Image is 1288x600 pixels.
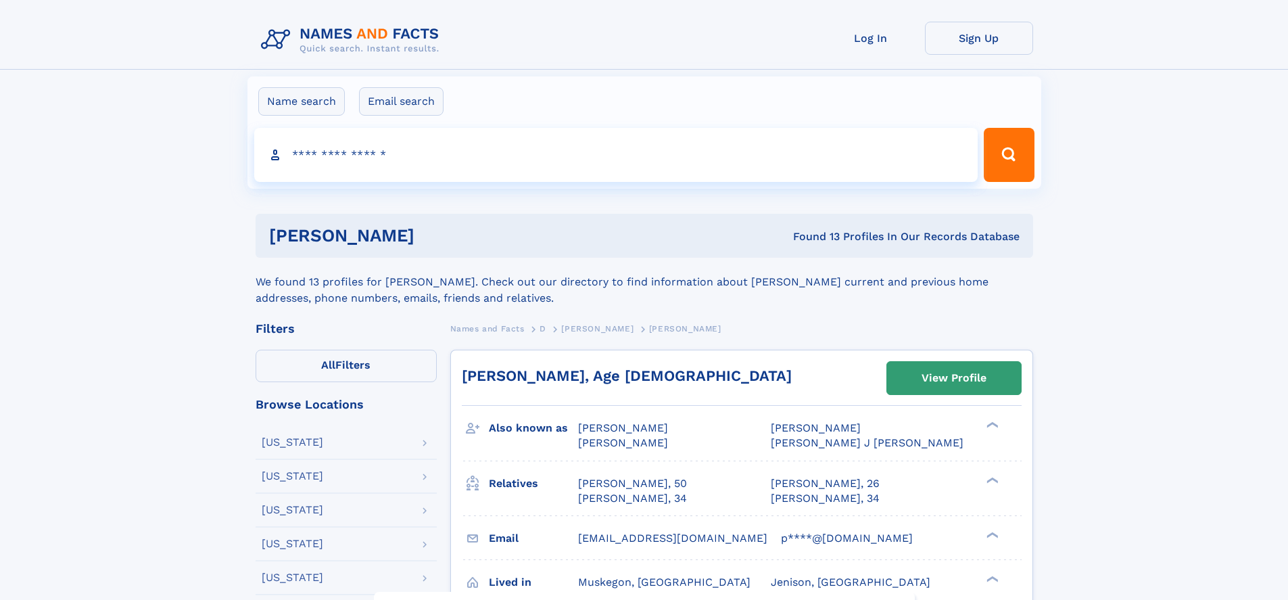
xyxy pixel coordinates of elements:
div: [US_STATE] [262,505,323,515]
input: search input [254,128,978,182]
div: We found 13 profiles for [PERSON_NAME]. Check out our directory to find information about [PERSON... [256,258,1033,306]
a: [PERSON_NAME], Age [DEMOGRAPHIC_DATA] [462,367,792,384]
a: [PERSON_NAME], 34 [771,491,880,506]
label: Filters [256,350,437,382]
button: Search Button [984,128,1034,182]
a: [PERSON_NAME], 34 [578,491,687,506]
a: Names and Facts [450,320,525,337]
span: [PERSON_NAME] J [PERSON_NAME] [771,436,963,449]
h3: Relatives [489,472,578,495]
a: [PERSON_NAME], 50 [578,476,687,491]
h3: Lived in [489,571,578,594]
h3: Also known as [489,417,578,440]
h1: [PERSON_NAME] [269,227,604,244]
div: ❯ [983,530,999,539]
div: [US_STATE] [262,572,323,583]
span: [PERSON_NAME] [578,421,668,434]
span: [EMAIL_ADDRESS][DOMAIN_NAME] [578,532,767,545]
span: D [540,324,546,333]
span: [PERSON_NAME] [561,324,634,333]
a: Log In [817,22,925,55]
span: [PERSON_NAME] [771,421,861,434]
h3: Email [489,527,578,550]
div: Filters [256,323,437,335]
div: ❯ [983,476,999,484]
div: ❯ [983,421,999,430]
div: Browse Locations [256,398,437,411]
span: Jenison, [GEOGRAPHIC_DATA] [771,576,930,589]
span: [PERSON_NAME] [578,436,668,449]
a: [PERSON_NAME] [561,320,634,337]
div: Found 13 Profiles In Our Records Database [604,229,1020,244]
div: [US_STATE] [262,437,323,448]
div: [US_STATE] [262,538,323,549]
span: Muskegon, [GEOGRAPHIC_DATA] [578,576,750,589]
label: Email search [359,87,444,116]
img: Logo Names and Facts [256,22,450,58]
div: ❯ [983,574,999,583]
a: [PERSON_NAME], 26 [771,476,880,491]
span: All [321,359,335,371]
a: Sign Up [925,22,1033,55]
span: [PERSON_NAME] [649,324,721,333]
a: D [540,320,546,337]
div: [US_STATE] [262,471,323,482]
a: View Profile [887,362,1021,394]
label: Name search [258,87,345,116]
div: View Profile [922,363,986,394]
